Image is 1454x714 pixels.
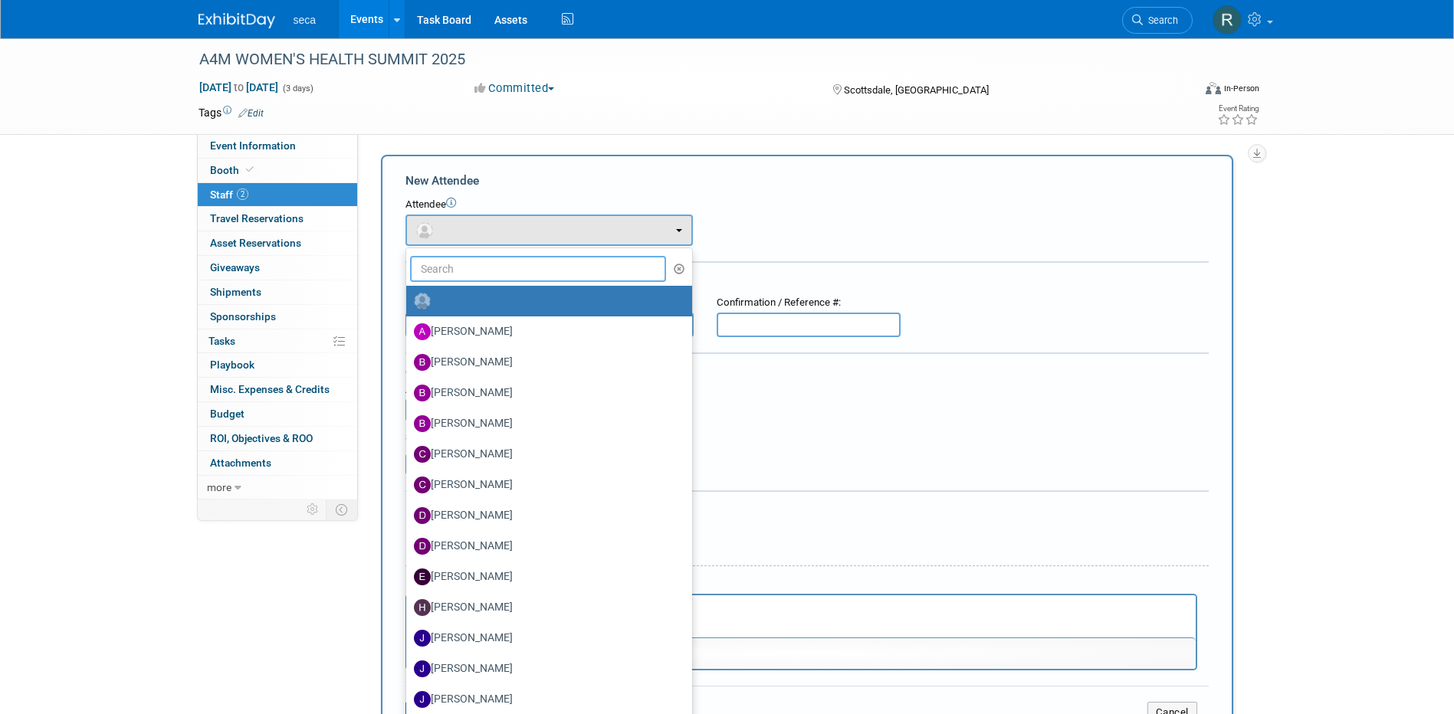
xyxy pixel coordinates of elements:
[210,164,257,176] span: Booth
[207,481,231,493] span: more
[414,687,677,712] label: [PERSON_NAME]
[300,499,327,519] td: Personalize Event Tab Strip
[1143,15,1178,26] span: Search
[414,354,431,371] img: B.jpg
[405,172,1209,189] div: New Attendee
[198,353,357,377] a: Playbook
[210,383,330,395] span: Misc. Expenses & Credits
[405,502,1209,517] div: Misc. Attachments & Notes
[198,207,357,231] a: Travel Reservations
[414,442,677,467] label: [PERSON_NAME]
[414,446,431,463] img: C.jpg
[210,139,296,152] span: Event Information
[414,415,431,432] img: B.jpg
[210,188,248,201] span: Staff
[198,329,357,353] a: Tasks
[198,159,357,182] a: Booth
[405,577,1197,591] div: Notes
[414,630,431,647] img: J.jpg
[844,84,989,96] span: Scottsdale, [GEOGRAPHIC_DATA]
[414,657,677,681] label: [PERSON_NAME]
[199,13,275,28] img: ExhibitDay
[210,286,261,298] span: Shipments
[210,359,254,371] span: Playbook
[414,565,677,589] label: [PERSON_NAME]
[210,432,313,444] span: ROI, Objectives & ROO
[414,473,677,497] label: [PERSON_NAME]
[194,46,1170,74] div: A4M WOMEN'S HEALTH SUMMIT 2025
[407,595,1196,637] iframe: Rich Text Area
[1206,82,1221,94] img: Format-Inperson.png
[294,14,317,26] span: seca
[414,385,431,401] img: B.jpg
[717,296,901,310] div: Confirmation / Reference #:
[414,503,677,528] label: [PERSON_NAME]
[198,476,357,499] a: more
[414,350,677,375] label: [PERSON_NAME]
[414,691,431,708] img: J.jpg
[237,188,248,200] span: 2
[414,293,431,310] img: Unassigned-User-Icon.png
[198,451,357,475] a: Attachments
[198,427,357,450] a: ROI, Objectives & ROO
[414,534,677,558] label: [PERSON_NAME]
[1217,105,1259,113] div: Event Rating
[326,499,357,519] td: Toggle Event Tabs
[414,507,431,524] img: D.jpg
[210,261,260,273] span: Giveaways
[405,198,1209,212] div: Attendee
[1223,83,1259,94] div: In-Person
[198,305,357,329] a: Sponsorships
[210,408,245,420] span: Budget
[198,134,357,158] a: Event Information
[238,108,264,119] a: Edit
[208,335,235,347] span: Tasks
[210,457,271,469] span: Attachments
[410,256,667,282] input: Search
[1102,80,1260,103] div: Event Format
[414,626,677,650] label: [PERSON_NAME]
[414,323,431,340] img: A.jpg
[414,319,677,344] label: [PERSON_NAME]
[281,84,313,93] span: (3 days)
[414,381,677,405] label: [PERSON_NAME]
[198,280,357,304] a: Shipments
[1213,5,1242,34] img: Rachel Jordan
[414,595,677,620] label: [PERSON_NAME]
[414,411,677,436] label: [PERSON_NAME]
[199,80,279,94] span: [DATE] [DATE]
[210,310,276,323] span: Sponsorships
[198,256,357,280] a: Giveaways
[246,165,254,174] i: Booth reservation complete
[414,538,431,555] img: D.jpg
[405,273,1209,288] div: Registration / Ticket Info (optional)
[414,660,431,677] img: J.jpg
[210,237,301,249] span: Asset Reservations
[198,231,357,255] a: Asset Reservations
[198,378,357,401] a: Misc. Expenses & Credits
[198,402,357,426] a: Budget
[199,105,264,120] td: Tags
[210,212,304,224] span: Travel Reservations
[231,81,246,93] span: to
[414,568,431,585] img: E.jpg
[1122,7,1193,34] a: Search
[469,80,560,97] button: Committed
[198,183,357,207] a: Staff2
[414,477,431,493] img: C.jpg
[414,599,431,616] img: H.jpg
[405,365,1209,380] div: Cost:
